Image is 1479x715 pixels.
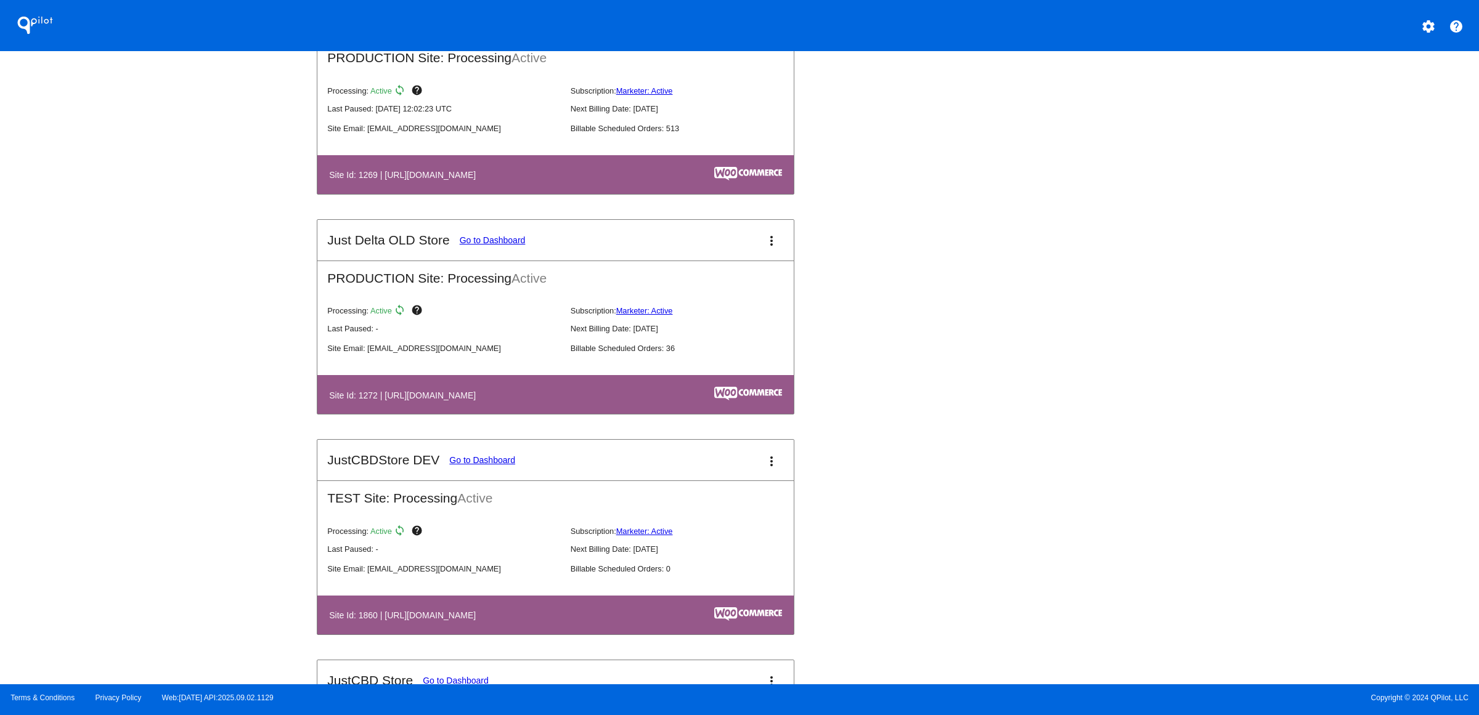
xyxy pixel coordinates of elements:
a: Privacy Policy [96,693,142,702]
p: Next Billing Date: [DATE] [571,544,804,554]
p: Site Email: [EMAIL_ADDRESS][DOMAIN_NAME] [327,344,560,353]
h4: Site Id: 1272 | [URL][DOMAIN_NAME] [329,390,482,400]
p: Processing: [327,525,560,539]
p: Billable Scheduled Orders: 36 [571,344,804,353]
span: Active [370,306,392,315]
h2: PRODUCTION Site: Processing [317,261,794,286]
p: Last Paused: - [327,544,560,554]
a: Terms & Conditions [10,693,75,702]
p: Subscription: [571,306,804,315]
a: Go to Dashboard [460,235,526,245]
span: Active [511,271,547,285]
h2: JustCBD Store [327,673,413,688]
p: Billable Scheduled Orders: 513 [571,124,804,133]
a: Marketer: Active [616,306,673,315]
p: Subscription: [571,86,804,95]
a: Go to Dashboard [449,455,515,465]
h4: Site Id: 1269 | [URL][DOMAIN_NAME] [329,170,482,180]
p: Processing: [327,304,560,319]
img: c53aa0e5-ae75-48aa-9bee-956650975ee5 [714,167,782,180]
h2: Just Delta OLD Store [327,233,449,248]
mat-icon: help [411,304,426,319]
span: Active [370,527,392,536]
img: c53aa0e5-ae75-48aa-9bee-956650975ee5 [714,607,782,621]
h1: QPilot [10,13,60,38]
mat-icon: settings [1421,19,1436,34]
p: Site Email: [EMAIL_ADDRESS][DOMAIN_NAME] [327,124,560,133]
mat-icon: sync [394,84,409,99]
h4: Site Id: 1860 | [URL][DOMAIN_NAME] [329,610,482,620]
img: c53aa0e5-ae75-48aa-9bee-956650975ee5 [714,387,782,400]
h2: JustCBDStore DEV [327,453,439,467]
p: Last Paused: - [327,324,560,333]
span: Active [511,50,547,65]
p: Last Paused: [DATE] 12:02:23 UTC [327,104,560,113]
p: Billable Scheduled Orders: 0 [571,564,804,573]
mat-icon: more_vert [764,454,779,469]
p: Subscription: [571,527,804,536]
h2: PRODUCTION Site: Processing [317,41,794,65]
h2: TEST Site: Processing [317,481,794,506]
a: Go to Dashboard [423,676,489,685]
mat-icon: more_vert [764,233,779,248]
mat-icon: help [411,525,426,539]
a: Marketer: Active [616,86,673,95]
mat-icon: sync [394,525,409,539]
p: Site Email: [EMAIL_ADDRESS][DOMAIN_NAME] [327,564,560,573]
span: Active [457,491,492,505]
mat-icon: more_vert [764,674,779,689]
p: Next Billing Date: [DATE] [571,324,804,333]
mat-icon: help [1449,19,1464,34]
mat-icon: sync [394,304,409,319]
span: Active [370,86,392,95]
mat-icon: help [411,84,426,99]
p: Next Billing Date: [DATE] [571,104,804,113]
span: Copyright © 2024 QPilot, LLC [750,693,1469,702]
a: Web:[DATE] API:2025.09.02.1129 [162,693,274,702]
p: Processing: [327,84,560,99]
a: Marketer: Active [616,527,673,536]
